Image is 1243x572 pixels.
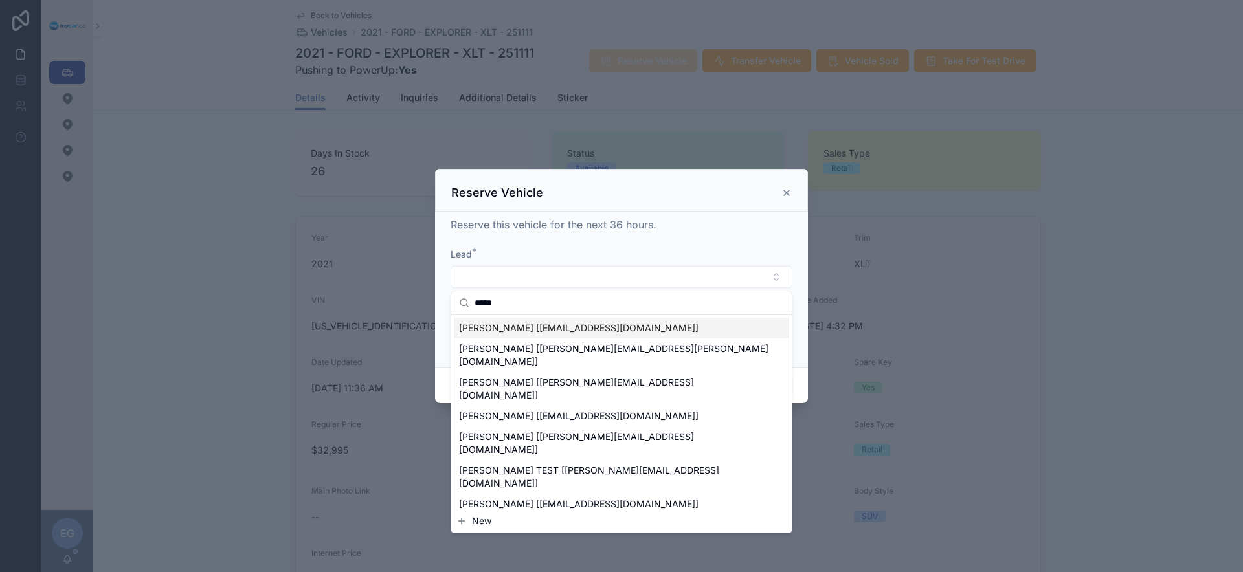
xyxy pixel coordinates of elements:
span: Lead [451,248,472,259]
span: [PERSON_NAME] TEST [[PERSON_NAME][EMAIL_ADDRESS][DOMAIN_NAME]] [459,464,768,490]
span: New [472,514,491,527]
span: [PERSON_NAME] [[PERSON_NAME][EMAIL_ADDRESS][DOMAIN_NAME]] [459,430,768,456]
span: [PERSON_NAME] [[EMAIL_ADDRESS][DOMAIN_NAME]] [459,410,699,423]
button: New [456,514,787,527]
span: [PERSON_NAME] [[EMAIL_ADDRESS][DOMAIN_NAME]] [459,322,699,335]
div: Suggestions [451,315,792,509]
h3: Reserve Vehicle [451,185,543,201]
span: [PERSON_NAME] [[PERSON_NAME][EMAIL_ADDRESS][PERSON_NAME][DOMAIN_NAME]] [459,342,768,368]
span: [PERSON_NAME] [[EMAIL_ADDRESS][DOMAIN_NAME]] [459,498,699,511]
span: [PERSON_NAME] [[PERSON_NAME][EMAIL_ADDRESS][DOMAIN_NAME]] [459,376,768,402]
button: Select Button [451,266,792,288]
span: Reserve this vehicle for the next 36 hours. [451,218,656,231]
